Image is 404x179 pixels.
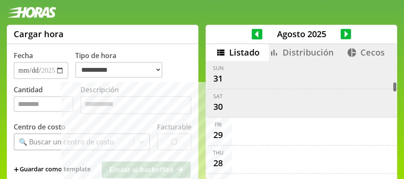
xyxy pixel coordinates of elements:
[80,96,192,114] textarea: Descripción
[213,65,224,72] div: Sun
[215,121,221,128] div: Fri
[14,122,65,132] label: Centro de costo
[7,7,56,18] img: logotipo
[157,122,192,132] label: Facturable
[80,85,192,116] label: Descripción
[211,72,225,85] div: 31
[211,100,225,114] div: 30
[19,137,114,147] div: 🔍 Buscar un centro de costo
[75,62,162,78] select: Tipo de hora
[14,165,91,174] span: +Guardar como template
[211,128,225,142] div: 29
[262,28,341,40] span: Agosto 2025
[14,51,33,60] label: Fecha
[14,28,64,40] h1: Cargar hora
[75,51,169,79] label: Tipo de hora
[229,47,260,58] span: Listado
[211,156,225,170] div: 28
[14,165,19,174] span: +
[213,149,224,156] div: Thu
[360,47,385,58] span: Cecos
[283,47,334,58] span: Distribución
[14,85,80,116] label: Cantidad
[14,96,74,112] input: Cantidad
[213,93,223,100] div: Sat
